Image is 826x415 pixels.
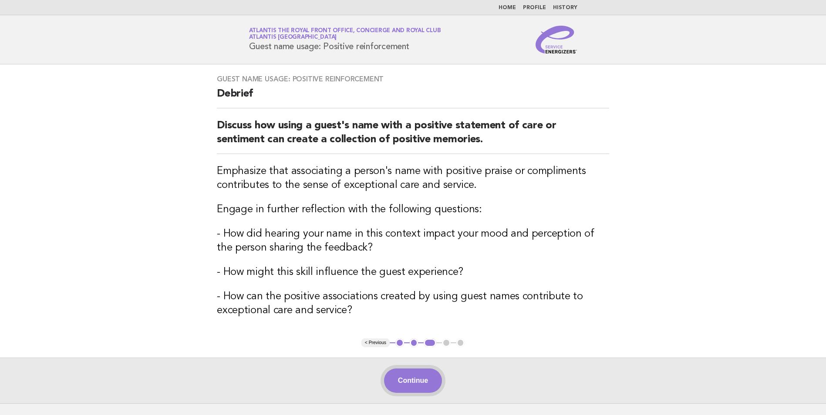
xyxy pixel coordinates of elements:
[499,5,516,10] a: Home
[217,87,609,108] h2: Debrief
[217,203,609,217] h3: Engage in further reflection with the following questions:
[384,368,442,393] button: Continue
[523,5,546,10] a: Profile
[361,338,390,347] button: < Previous
[424,338,436,347] button: 3
[217,119,609,154] h2: Discuss how using a guest's name with a positive statement of care or sentiment can create a coll...
[249,35,337,40] span: Atlantis [GEOGRAPHIC_DATA]
[249,28,441,51] h1: Guest name usage: Positive reinforcement
[249,28,441,40] a: Atlantis The Royal Front Office, Concierge and Royal ClubAtlantis [GEOGRAPHIC_DATA]
[410,338,418,347] button: 2
[217,164,609,192] h3: Emphasize that associating a person's name with positive praise or compliments contributes to the...
[536,26,577,54] img: Service Energizers
[217,265,609,279] h3: - How might this skill influence the guest experience?
[217,290,609,318] h3: - How can the positive associations created by using guest names contribute to exceptional care a...
[395,338,404,347] button: 1
[553,5,577,10] a: History
[217,75,609,84] h3: Guest name usage: Positive reinforcement
[217,227,609,255] h3: - How did hearing your name in this context impact your mood and perception of the person sharing...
